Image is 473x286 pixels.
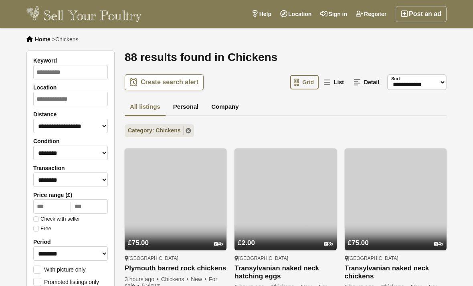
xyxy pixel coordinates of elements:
[141,78,198,86] span: Create search alert
[234,255,336,262] div: [GEOGRAPHIC_DATA]
[234,224,336,250] a: £2.00 3
[125,224,226,250] a: £75.00 4
[33,192,108,198] label: Price range (£)
[345,224,447,250] a: £75.00 4
[33,216,80,222] label: Check with seller
[364,79,379,85] span: Detail
[391,75,400,82] label: Sort
[324,241,334,247] div: 3
[125,74,204,90] a: Create search alert
[161,276,190,282] span: Chickens
[125,51,447,64] h1: 88 results found in Chickens
[33,278,99,285] label: Promoted listings only
[316,6,352,22] a: Sign in
[345,264,447,280] a: Transylvanian naked neck chickens
[128,239,149,247] span: £75.00
[125,98,166,117] a: All listings
[206,98,244,117] a: Company
[52,36,79,43] li: >
[238,239,255,247] span: £2.00
[33,165,108,171] label: Transaction
[234,148,336,250] img: Transylvanian naked neck hatching eggs
[55,36,79,43] span: Chickens
[33,138,108,144] label: Condition
[247,6,276,22] a: Help
[33,266,85,273] label: With picture only
[125,148,226,250] img: Plymouth barred rock chickens
[345,148,447,250] img: Transylvanian naked neck chickens
[234,264,336,280] a: Transylvanian naked neck hatching eggs
[214,241,224,247] div: 4
[26,6,141,22] img: Sell Your Poultry
[33,239,108,245] label: Period
[168,98,204,117] a: Personal
[290,75,319,89] a: Grid
[125,124,194,137] a: Category: Chickens
[191,276,207,282] span: New
[276,6,316,22] a: Location
[33,111,108,118] label: Distance
[125,255,226,262] div: [GEOGRAPHIC_DATA]
[319,75,349,89] a: List
[125,276,160,282] span: 3 hours ago
[396,6,447,22] a: Post an ad
[302,79,314,85] span: Grid
[434,241,443,247] div: 4
[33,84,108,91] label: Location
[35,36,51,43] a: Home
[33,57,108,64] label: Keyword
[334,79,344,85] span: List
[350,75,384,89] a: Detail
[348,239,369,247] span: £75.00
[352,6,391,22] a: Register
[345,255,447,262] div: [GEOGRAPHIC_DATA]
[125,264,226,273] a: Plymouth barred rock chickens
[33,226,51,231] label: Free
